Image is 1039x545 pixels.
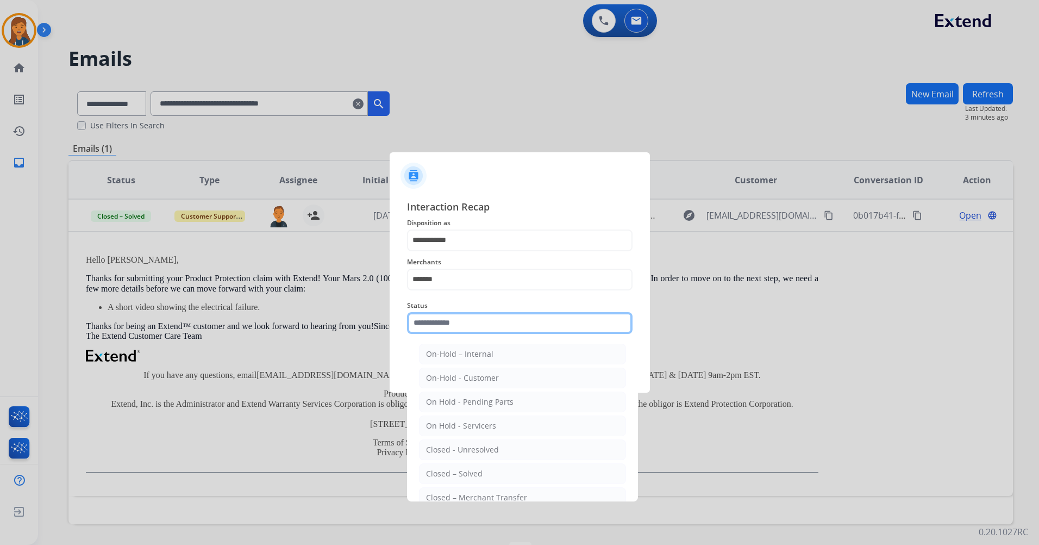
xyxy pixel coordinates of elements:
p: 0.20.1027RC [979,525,1028,538]
div: On Hold - Servicers [426,420,496,431]
div: On-Hold - Customer [426,373,499,383]
div: Closed – Solved [426,468,483,479]
span: Disposition as [407,216,633,230]
div: On Hold - Pending Parts [426,397,514,407]
div: Closed - Unresolved [426,444,499,455]
div: On-Hold – Internal [426,349,493,360]
img: contactIcon [400,163,427,189]
span: Merchants [407,256,633,269]
span: Status [407,299,633,312]
div: Closed – Merchant Transfer [426,492,527,503]
span: Interaction Recap [407,199,633,216]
